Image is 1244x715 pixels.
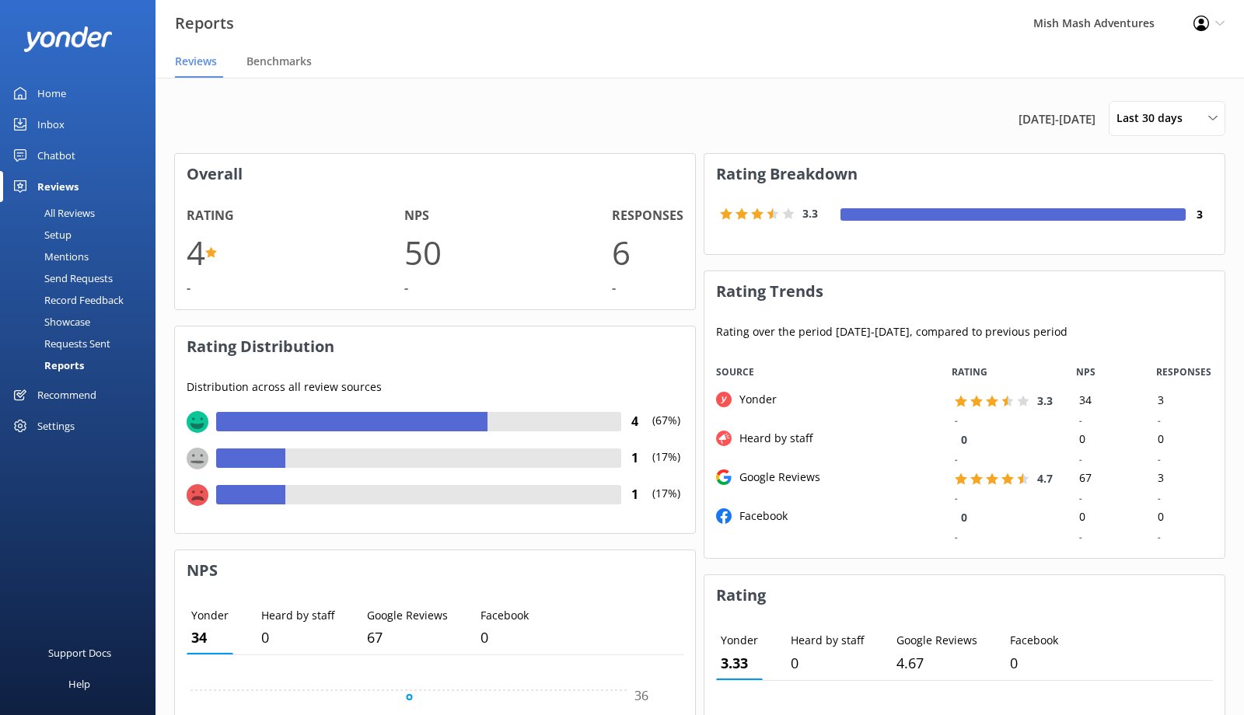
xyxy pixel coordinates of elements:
div: Recommend [37,379,96,410]
h1: 4 [187,226,205,278]
p: Distribution across all review sources [187,378,683,396]
p: Google Reviews [367,607,448,624]
div: Help [68,668,90,699]
div: - [955,452,958,466]
h3: Rating Breakdown [704,154,1225,194]
div: Mentions [9,246,89,267]
h4: 1 [621,448,648,469]
a: Requests Sent [9,333,155,354]
p: 5 [896,652,977,675]
div: Yonder [732,391,777,408]
h4: NPS [404,206,429,226]
a: Send Requests [9,267,155,289]
h4: 4 [621,412,648,432]
div: Requests Sent [9,333,110,354]
p: 67 [367,626,448,649]
div: - [404,278,408,298]
span: RESPONSES [1156,364,1211,379]
p: (67%) [648,412,683,448]
p: 0 [1010,652,1058,675]
div: - [1079,452,1082,466]
div: - [955,530,958,544]
p: Heard by staff [791,632,864,649]
p: Google Reviews [896,632,977,649]
div: Settings [37,410,75,441]
a: Mentions [9,246,155,267]
div: Chatbot [37,140,75,171]
span: Reviews [175,54,217,69]
div: Reports [9,354,84,376]
p: (17%) [648,448,683,485]
div: - [1158,530,1161,544]
h4: 1 [621,485,648,505]
h3: NPS [175,550,695,591]
a: Setup [9,224,155,246]
span: 0 [961,432,967,447]
a: All Reviews [9,202,155,224]
div: - [1158,413,1161,427]
h1: 50 [404,226,442,278]
div: 34 [1068,391,1146,410]
div: Heard by staff [732,430,812,447]
div: Google Reviews [732,469,820,486]
div: - [187,278,190,298]
span: 4.7 [1037,471,1053,486]
tspan: 36 [634,687,648,704]
p: 0 [791,652,864,675]
span: RATING [952,364,987,379]
div: 67 [1068,469,1146,488]
span: NPS [1076,364,1095,379]
div: - [612,278,616,298]
h3: Reports [175,11,234,36]
div: - [1079,491,1082,505]
div: 0 [1068,507,1146,527]
p: 34 [191,626,229,649]
p: 0 [261,626,334,649]
div: Setup [9,224,72,246]
div: - [955,413,958,427]
div: 3 [1146,391,1225,410]
p: (17%) [648,485,683,521]
a: Reports [9,354,155,376]
div: - [1079,413,1082,427]
h3: Overall [175,154,695,194]
span: 0 [961,510,967,525]
div: All Reviews [9,202,95,224]
div: 0 [1146,507,1225,527]
img: yonder-white-logo.png [23,26,113,52]
div: Send Requests [9,267,113,289]
span: 3.3 [1037,393,1053,408]
div: 0 [1146,430,1225,449]
span: 3.3 [802,206,818,221]
span: [DATE] - [DATE] [1019,110,1095,128]
div: Record Feedback [9,289,124,311]
h3: Rating Distribution [175,326,695,367]
h4: 3 [1186,206,1213,223]
span: Last 30 days [1116,110,1192,127]
p: 3 [721,652,758,675]
div: grid [704,391,1225,546]
p: Facebook [480,607,529,624]
p: Yonder [721,632,758,649]
h4: Responses [612,206,683,226]
p: Yonder [191,607,229,624]
div: - [1158,452,1161,466]
h3: Rating Trends [704,271,1225,312]
div: Support Docs [48,637,111,668]
p: Facebook [1010,632,1058,649]
h1: 6 [612,226,631,278]
h3: Rating [704,575,1225,616]
div: 0 [1068,430,1146,449]
div: Reviews [37,171,79,202]
div: 3 [1146,469,1225,488]
div: Showcase [9,311,90,333]
a: Showcase [9,311,155,333]
div: - [955,491,958,505]
span: Source [716,364,754,379]
span: Benchmarks [246,54,312,69]
p: 0 [480,626,529,649]
div: - [1079,530,1082,544]
div: - [1158,491,1161,505]
div: Inbox [37,109,65,140]
div: Home [37,78,66,109]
